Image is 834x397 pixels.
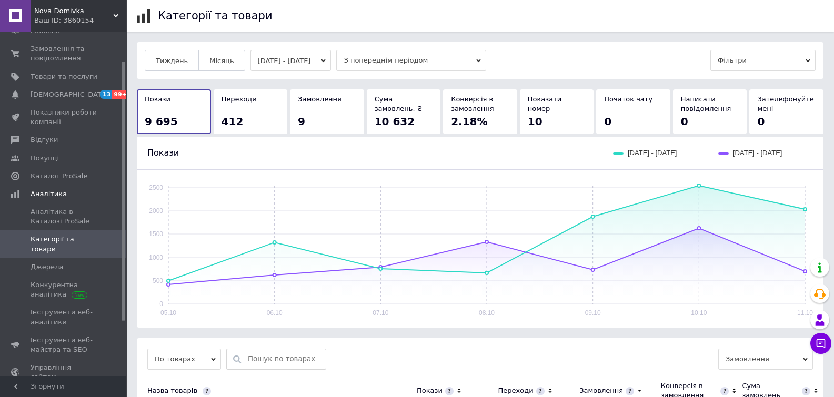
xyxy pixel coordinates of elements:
[31,308,97,327] span: Інструменти веб-аналітики
[31,72,97,82] span: Товари та послуги
[34,16,126,25] div: Ваш ID: 3860154
[160,309,176,317] text: 05.10
[198,50,245,71] button: Місяць
[681,95,731,113] span: Написати повідомлення
[31,235,97,253] span: Категорії та товари
[375,95,423,113] span: Сума замовлень, ₴
[147,349,221,370] span: По товарах
[222,115,244,128] span: 412
[34,6,113,16] span: Nova Domivka
[336,50,486,71] span: З попереднім періодом
[31,335,97,354] span: Інструменти веб-майстра та SEO
[145,95,170,103] span: Покази
[31,154,59,163] span: Покупці
[31,363,97,382] span: Управління сайтом
[31,189,67,199] span: Аналітика
[528,95,561,113] span: Показати номер
[31,135,58,145] span: Відгуки
[156,57,188,65] span: Тиждень
[528,115,542,128] span: 10
[149,184,163,191] text: 2500
[451,115,487,128] span: 2.18%
[604,115,611,128] span: 0
[158,9,273,22] h1: Категорії та товари
[31,108,97,127] span: Показники роботи компанії
[250,50,331,71] button: [DATE] - [DATE]
[797,309,813,317] text: 11.10
[31,44,97,63] span: Замовлення та повідомлення
[479,309,495,317] text: 08.10
[757,115,765,128] span: 0
[31,207,97,226] span: Аналітика в Каталозі ProSale
[373,309,388,317] text: 07.10
[153,277,163,284] text: 500
[298,115,305,128] span: 9
[31,171,87,181] span: Каталог ProSale
[718,349,813,370] span: Замовлення
[681,115,688,128] span: 0
[31,262,63,272] span: Джерела
[149,254,163,261] text: 1000
[147,148,179,158] span: Покази
[248,349,320,369] input: Пошук по товарах
[691,309,707,317] text: 10.10
[222,95,257,103] span: Переходи
[137,386,411,395] div: Назва товарів
[451,95,494,113] span: Конверсія в замовлення
[31,280,97,299] span: Конкурентна аналітика
[757,95,813,113] span: Зателефонуйте мені
[810,333,831,354] button: Чат з покупцем
[604,95,652,103] span: Початок чату
[417,386,443,395] div: Покази
[149,207,163,215] text: 2000
[585,309,601,317] text: 09.10
[267,309,283,317] text: 06.10
[375,115,415,128] span: 10 632
[145,115,178,128] span: 9 695
[710,50,816,71] span: Фільтри
[112,90,129,99] span: 99+
[209,57,234,65] span: Місяць
[579,386,623,395] div: Замовлення
[100,90,112,99] span: 13
[149,230,163,238] text: 1500
[159,300,163,308] text: 0
[31,90,108,99] span: [DEMOGRAPHIC_DATA]
[498,386,534,395] div: Переходи
[145,50,199,71] button: Тиждень
[298,95,341,103] span: Замовлення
